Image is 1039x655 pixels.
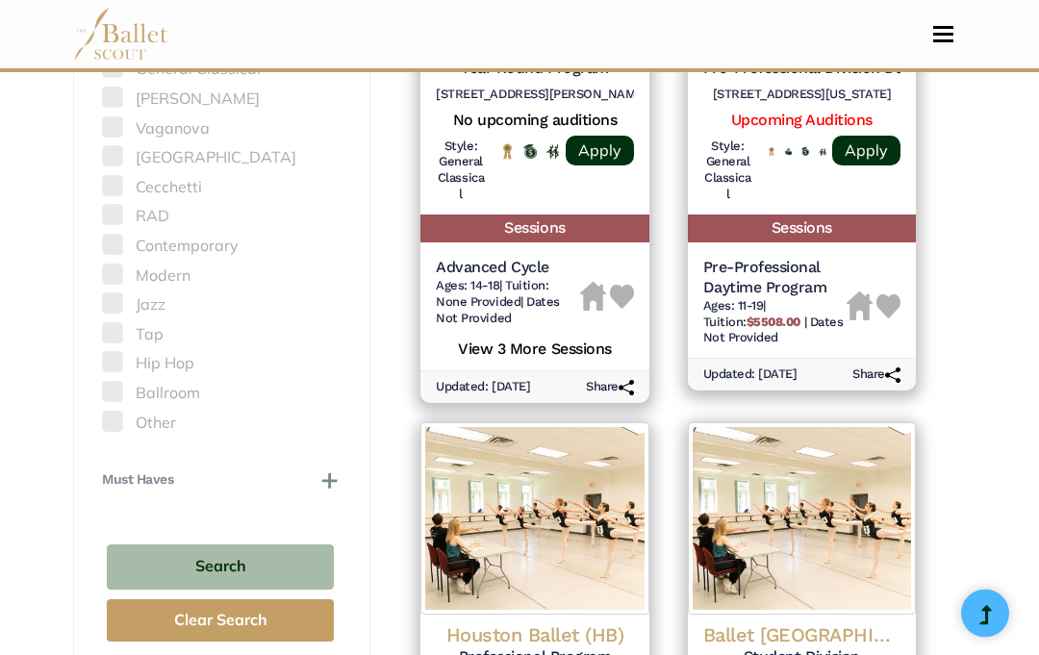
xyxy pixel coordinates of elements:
[703,299,764,314] span: Ages: 11-19
[703,139,752,205] h6: Style: General Classical
[107,600,334,643] button: Clear Search
[580,283,606,312] img: Housing Unavailable
[921,25,966,43] button: Toggle navigation
[102,323,339,348] label: Tap
[703,367,798,384] h6: Updated: [DATE]
[436,279,579,328] h6: | |
[102,471,339,491] button: Must Haves
[586,380,634,396] h6: Share
[688,423,916,616] img: Logo
[703,259,847,299] h5: Pre-Professional Daytime Program
[102,382,339,407] label: Ballroom
[436,623,633,648] h4: Houston Ballet (HB)
[102,205,339,230] label: RAD
[102,471,173,491] h4: Must Haves
[546,145,560,159] img: In Person
[501,144,515,161] img: National
[102,265,339,290] label: Modern
[102,88,339,113] label: [PERSON_NAME]
[819,149,826,157] img: In Person
[420,423,648,616] img: Logo
[703,315,804,330] span: Tuition:
[420,215,648,243] h5: Sessions
[436,139,485,205] h6: Style: General Classical
[102,412,339,437] label: Other
[436,380,530,396] h6: Updated: [DATE]
[731,112,873,130] a: Upcoming Auditions
[785,149,793,156] img: Offers Financial Aid
[102,293,339,318] label: Jazz
[703,88,900,104] h6: [STREET_ADDRESS][US_STATE]
[768,148,775,158] img: National
[436,112,633,132] h5: No upcoming auditions
[523,145,537,160] img: Offers Scholarship
[436,279,548,310] span: Tuition: None Provided
[847,292,873,321] img: Housing Unavailable
[703,315,844,346] span: Dates Not Provided
[436,295,559,326] span: Dates Not Provided
[102,235,339,260] label: Contemporary
[102,352,339,377] label: Hip Hop
[703,299,847,348] h6: | |
[801,148,809,157] img: Offers Scholarship
[876,295,900,319] img: Heart
[703,623,900,648] h4: Ballet [GEOGRAPHIC_DATA]
[102,117,339,142] label: Vaganova
[102,176,339,201] label: Cecchetti
[107,545,334,591] button: Search
[436,279,499,293] span: Ages: 14-18
[832,137,900,166] a: Apply
[852,367,900,384] h6: Share
[566,137,634,166] a: Apply
[436,259,579,279] h5: Advanced Cycle
[436,336,633,361] h5: View 3 More Sessions
[688,215,916,243] h5: Sessions
[610,286,634,310] img: Heart
[102,146,339,171] label: [GEOGRAPHIC_DATA]
[747,315,800,330] b: $5508.00
[436,88,633,104] h6: [STREET_ADDRESS][PERSON_NAME]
